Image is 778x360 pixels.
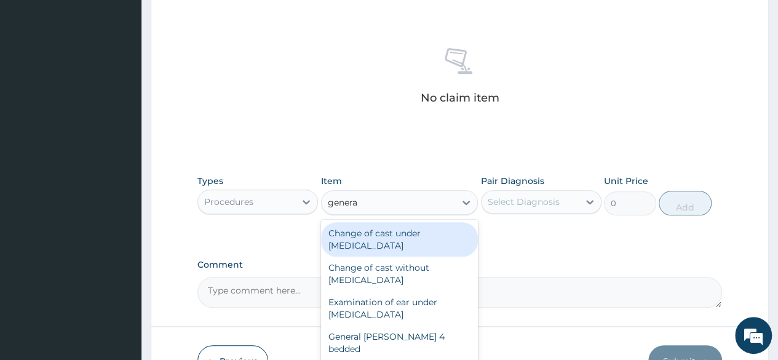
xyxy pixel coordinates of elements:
[71,104,170,228] span: We're online!
[488,196,560,208] div: Select Diagnosis
[321,257,478,291] div: Change of cast without [MEDICAL_DATA]
[481,175,544,187] label: Pair Diagnosis
[321,175,342,187] label: Item
[197,260,722,270] label: Comment
[321,291,478,326] div: Examination of ear under [MEDICAL_DATA]
[197,176,223,186] label: Types
[321,326,478,360] div: General [PERSON_NAME] 4 bedded
[64,69,207,85] div: Chat with us now
[659,191,711,215] button: Add
[6,234,234,277] textarea: Type your message and hit 'Enter'
[204,196,253,208] div: Procedures
[202,6,231,36] div: Minimize live chat window
[420,92,499,104] p: No claim item
[23,62,50,92] img: d_794563401_company_1708531726252_794563401
[604,175,648,187] label: Unit Price
[321,222,478,257] div: Change of cast under [MEDICAL_DATA]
